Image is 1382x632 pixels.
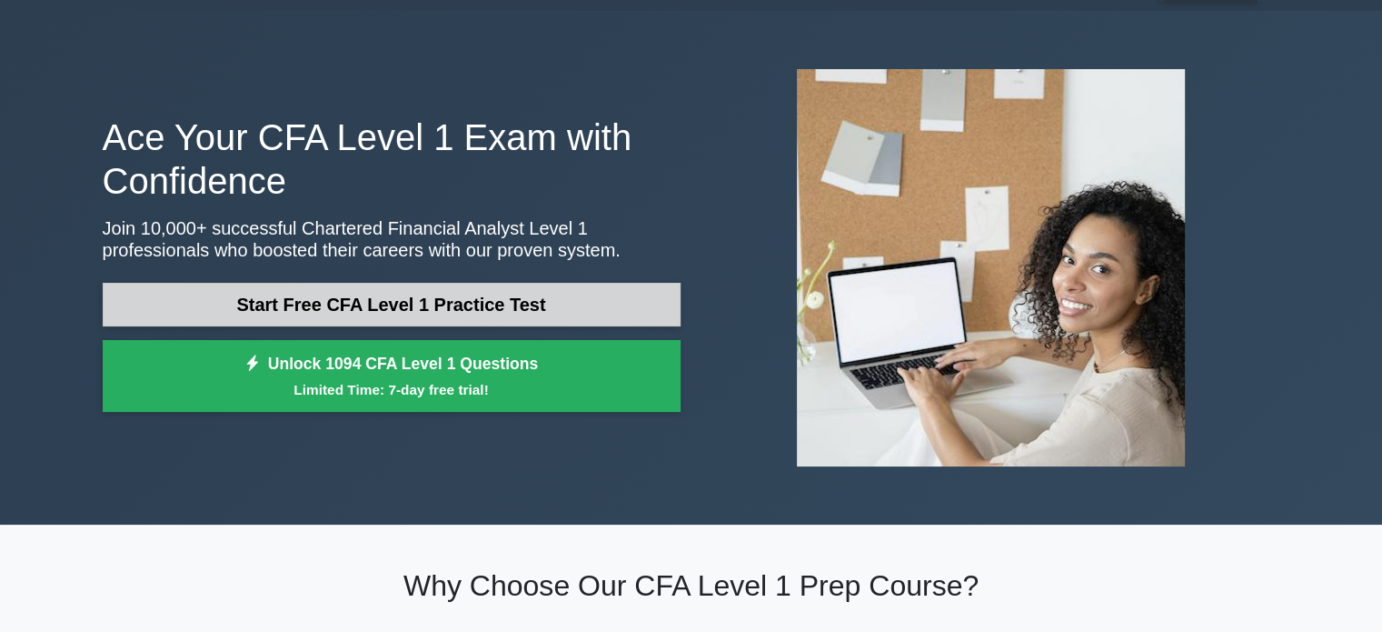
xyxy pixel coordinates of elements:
[103,340,681,413] a: Unlock 1094 CFA Level 1 QuestionsLimited Time: 7-day free trial!
[103,115,681,203] h1: Ace Your CFA Level 1 Exam with Confidence
[103,217,681,261] p: Join 10,000+ successful Chartered Financial Analyst Level 1 professionals who boosted their caree...
[103,568,1280,603] h2: Why Choose Our CFA Level 1 Prep Course?
[125,379,658,400] small: Limited Time: 7-day free trial!
[103,283,681,326] a: Start Free CFA Level 1 Practice Test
